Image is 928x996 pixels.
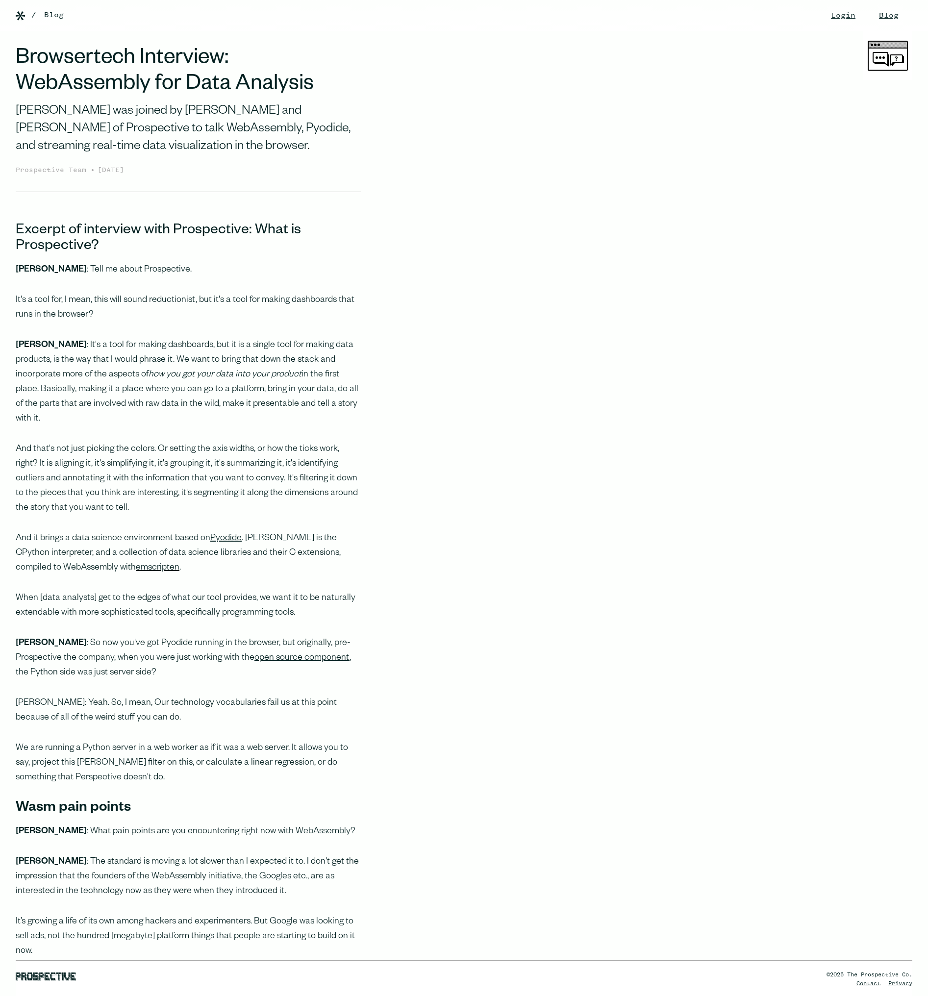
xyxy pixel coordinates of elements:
[16,341,87,350] strong: [PERSON_NAME]
[90,164,95,176] div: •
[16,531,361,575] p: And it brings a data science environment based on . [PERSON_NAME] is the CPython interpreter, and...
[16,824,361,839] p: : What pain points are you encountering right now with WebAssembly?
[16,265,87,275] strong: [PERSON_NAME]
[856,981,880,987] a: Contact
[888,981,912,987] a: Privacy
[16,857,87,867] strong: [PERSON_NAME]
[16,696,361,725] p: [PERSON_NAME]: Yeah. So, I mean, Our technology vocabularies fail us at this point because of all...
[98,165,124,176] div: [DATE]
[44,9,64,21] a: Blog
[16,224,361,255] h3: Excerpt of interview with Prospective: What is Prospective?
[16,639,87,648] strong: [PERSON_NAME]
[16,103,361,156] div: [PERSON_NAME] was joined by [PERSON_NAME] and [PERSON_NAME] of Prospective to talk WebAssembly, P...
[16,915,361,959] p: It’s growing a life of its own among hackers and experimenters. But Google was looking to sell ad...
[16,165,90,176] div: Prospective Team
[16,47,361,99] h1: Browsertech Interview: WebAssembly for Data Analysis
[827,971,912,979] div: ©2025 The Prospective Co.
[16,636,361,680] p: : So now you've got Pyodide running in the browser, but originally, pre-Prospective the company, ...
[149,370,301,380] em: how you got your data into your product
[16,263,361,277] p: : Tell me about Prospective.
[16,338,361,426] p: : It's a tool for making dashboards, but it is a single tool for making data products, is the way...
[16,855,361,899] p: : The standard is moving a lot slower than I expected it to. I don't get the impression that the ...
[16,293,361,323] p: It's a tool for, I mean, this will sound reductionist, but it's a tool for making dashboards that...
[16,801,131,817] strong: Wasm pain points
[254,653,350,663] a: open source component
[16,591,361,621] p: When [data analysts] get to the edges of what our tool provides, we want it to be naturally exten...
[136,563,179,573] a: emscripten
[210,534,242,544] a: Pyodide
[16,442,361,516] p: And that's not just picking the colors. Or setting the axis widths, or how the ticks work, right?...
[16,741,361,785] p: We are running a Python server in a web worker as if it was a web server. It allows you to say, p...
[16,827,87,837] strong: [PERSON_NAME]
[31,9,36,21] div: /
